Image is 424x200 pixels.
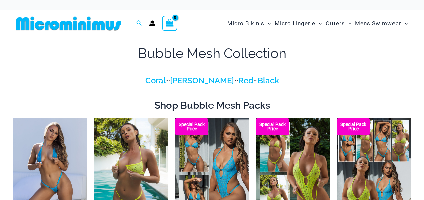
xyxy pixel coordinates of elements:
span: Outers [326,15,345,32]
b: Special Pack Price [175,122,208,131]
span: Micro Lingerie [275,15,315,32]
a: [PERSON_NAME] [170,76,234,85]
h4: ~ ~ ~ [13,76,411,86]
nav: Site Navigation [225,12,411,35]
a: Black [258,76,279,85]
img: MM SHOP LOGO FLAT [13,16,124,31]
h1: Bubble Mesh Collection [13,44,411,63]
b: Special Pack Price [256,122,289,131]
span: Menu Toggle [315,15,322,32]
b: Special Pack Price [337,122,370,131]
span: Menu Toggle [345,15,352,32]
span: Menu Toggle [401,15,408,32]
a: Micro BikinisMenu ToggleMenu Toggle [226,13,273,34]
a: OutersMenu ToggleMenu Toggle [324,13,353,34]
a: Red [238,76,253,85]
a: Mens SwimwearMenu ToggleMenu Toggle [353,13,410,34]
a: Micro LingerieMenu ToggleMenu Toggle [273,13,324,34]
span: Micro Bikinis [227,15,264,32]
h2: Shop Bubble Mesh Packs [13,99,411,112]
span: Mens Swimwear [355,15,401,32]
a: View Shopping Cart, empty [162,16,177,31]
a: Account icon link [149,20,155,26]
a: Coral [145,76,166,85]
span: Menu Toggle [264,15,271,32]
a: Search icon link [136,19,142,28]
